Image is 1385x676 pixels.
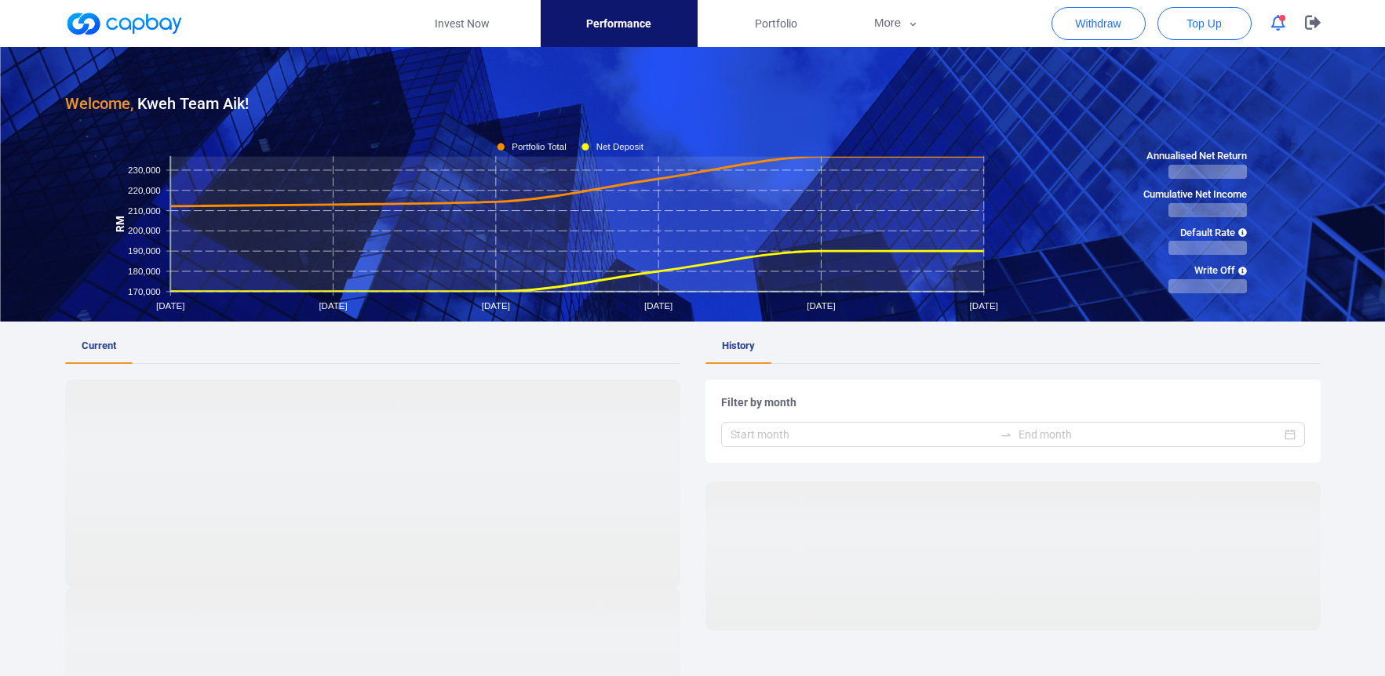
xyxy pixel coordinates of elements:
[128,246,161,256] tspan: 190,000
[722,340,755,351] span: History
[1186,16,1221,31] span: Top Up
[1000,428,1012,441] span: to
[1157,7,1252,40] button: Top Up
[128,226,161,235] tspan: 200,000
[1052,7,1146,40] button: Withdraw
[1143,148,1247,165] span: Annualised Net Return
[1143,263,1247,279] span: Write Off
[128,165,161,175] tspan: 230,000
[82,340,116,351] span: Current
[319,301,347,311] tspan: [DATE]
[1143,187,1247,203] span: Cumulative Net Income
[512,142,567,151] tspan: Portfolio Total
[128,267,161,276] tspan: 180,000
[1019,426,1281,443] input: End month
[114,216,126,232] tspan: RM
[969,301,997,311] tspan: [DATE]
[731,426,993,443] input: Start month
[1000,428,1012,441] span: swap-right
[128,286,161,296] tspan: 170,000
[755,15,797,32] span: Portfolio
[128,185,161,194] tspan: 220,000
[156,301,184,311] tspan: [DATE]
[807,301,835,311] tspan: [DATE]
[65,91,249,116] h3: Kweh Team Aik !
[1143,225,1247,242] span: Default Rate
[481,301,509,311] tspan: [DATE]
[65,94,133,113] span: Welcome,
[586,15,651,32] span: Performance
[721,395,1305,409] h5: Filter by month
[128,205,161,215] tspan: 210,000
[596,142,643,151] tspan: Net Deposit
[644,301,672,311] tspan: [DATE]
